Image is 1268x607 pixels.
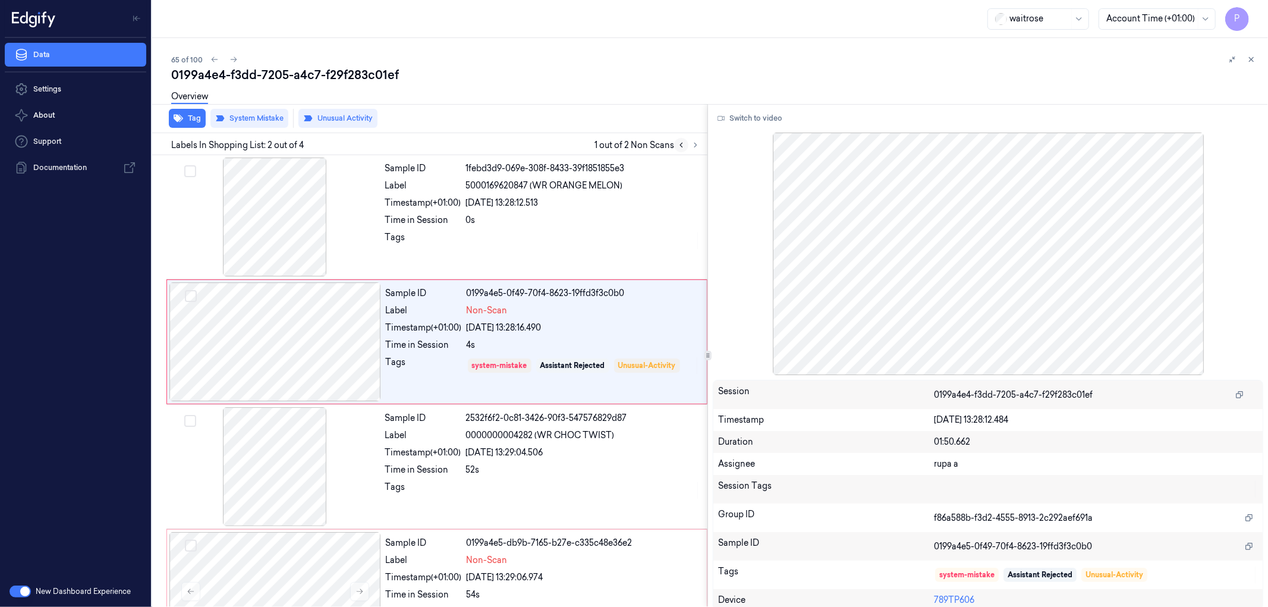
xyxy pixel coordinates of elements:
button: Unusual Activity [298,109,377,128]
div: Sample ID [386,287,462,300]
span: 5000169620847 (WR ORANGE MELON) [466,180,623,192]
button: P [1225,7,1249,31]
div: [DATE] 13:28:12.513 [466,197,700,209]
a: Settings [5,77,146,101]
span: f86a588b-f3d2-4555-8913-2c292aef691a [934,512,1093,524]
div: Label [385,180,461,192]
div: Sample ID [385,162,461,175]
a: Support [5,130,146,153]
div: Assistant Rejected [540,360,605,371]
a: Documentation [5,156,146,180]
span: Non-Scan [467,304,508,317]
div: system-mistake [939,570,995,580]
div: Time in Session [386,339,462,351]
div: Assignee [718,458,934,470]
a: Overview [171,90,208,104]
div: 4s [467,339,700,351]
a: Data [5,43,146,67]
div: [DATE] 13:29:06.974 [467,571,700,584]
button: About [5,103,146,127]
div: Label [386,554,462,567]
div: 54s [467,589,700,601]
div: 789TP606 [934,594,1258,606]
div: [DATE] 13:28:12.484 [934,414,1258,426]
div: 1febd3d9-069e-308f-8433-39f1851855e3 [466,162,700,175]
div: Timestamp (+01:00) [386,571,462,584]
div: system-mistake [472,360,527,371]
div: Label [386,304,462,317]
div: Timestamp (+01:00) [386,322,462,334]
div: Sample ID [385,412,461,424]
button: Toggle Navigation [127,9,146,28]
div: 52s [466,464,700,476]
div: Unusual-Activity [618,360,676,371]
div: Tags [718,565,934,584]
button: Select row [184,165,196,177]
button: Select row [185,290,197,302]
div: 0199a4e5-0f49-70f4-8623-19ffd3f3c0b0 [467,287,700,300]
div: Tags [385,481,461,500]
span: Non-Scan [467,554,508,567]
div: Label [385,429,461,442]
div: Time in Session [386,589,462,601]
div: Tags [386,356,462,375]
button: Select row [184,415,196,427]
div: Sample ID [718,537,934,556]
div: 0199a4e4-f3dd-7205-a4c7-f29f283c01ef [171,67,1258,83]
div: Unusual-Activity [1085,570,1143,580]
span: 1 out of 2 Non Scans [594,138,703,152]
div: Tags [385,231,461,250]
div: Session Tags [718,480,934,499]
button: Select row [185,540,197,552]
button: Tag [169,109,206,128]
div: rupa a [934,458,1258,470]
div: 0s [466,214,700,227]
button: System Mistake [210,109,288,128]
div: 0199a4e5-db9b-7165-b27e-c335c48e36e2 [467,537,700,549]
div: Session [718,385,934,404]
div: [DATE] 13:28:16.490 [467,322,700,334]
div: Timestamp [718,414,934,426]
span: 65 of 100 [171,55,203,65]
div: Sample ID [386,537,462,549]
span: 0199a4e4-f3dd-7205-a4c7-f29f283c01ef [934,389,1093,401]
div: Timestamp (+01:00) [385,446,461,459]
div: Duration [718,436,934,448]
button: Switch to video [713,109,787,128]
div: 01:50.662 [934,436,1258,448]
div: Time in Session [385,464,461,476]
span: 0000000004282 (WR CHOC TWIST) [466,429,615,442]
span: Labels In Shopping List: 2 out of 4 [171,139,304,152]
span: 0199a4e5-0f49-70f4-8623-19ffd3f3c0b0 [934,540,1092,553]
div: Timestamp (+01:00) [385,197,461,209]
div: Time in Session [385,214,461,227]
div: 2532f6f2-0c81-3426-90f3-547576829d87 [466,412,700,424]
div: [DATE] 13:29:04.506 [466,446,700,459]
div: Device [718,594,934,606]
div: Assistant Rejected [1008,570,1072,580]
div: Group ID [718,508,934,527]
